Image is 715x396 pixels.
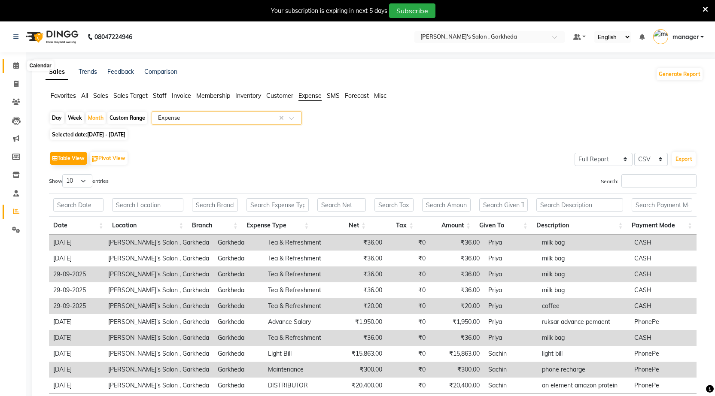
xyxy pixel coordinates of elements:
[332,298,386,314] td: ₹20.00
[332,314,386,330] td: ₹1,950.00
[484,298,537,314] td: Priya
[601,174,697,187] label: Search:
[264,266,332,282] td: Tea & Refreshment
[213,314,264,330] td: Garkheda
[484,314,537,330] td: Priya
[332,251,386,266] td: ₹36.00
[213,282,264,298] td: Garkheda
[49,362,104,378] td: [DATE]
[81,92,88,100] span: All
[266,92,293,100] span: Customer
[430,298,484,314] td: ₹20.00
[104,362,213,378] td: [PERSON_NAME]'s Salon , Garkheda
[213,251,264,266] td: Garkheda
[196,92,230,100] span: Membership
[538,298,630,314] td: coffee
[386,330,430,346] td: ₹0
[264,362,332,378] td: Maintenance
[430,266,484,282] td: ₹36.00
[104,266,213,282] td: [PERSON_NAME]'s Salon , Garkheda
[264,298,332,314] td: Tea & Refreshment
[213,362,264,378] td: Garkheda
[104,346,213,362] td: [PERSON_NAME]'s Salon , Garkheda
[66,112,84,124] div: Week
[386,235,430,251] td: ₹0
[92,156,98,162] img: pivot.png
[370,216,418,235] th: Tax: activate to sort column ascending
[298,92,322,100] span: Expense
[630,362,697,378] td: PhonePe
[213,235,264,251] td: Garkheda
[107,68,134,76] a: Feedback
[107,112,147,124] div: Custom Range
[49,330,104,346] td: [DATE]
[386,298,430,314] td: ₹0
[271,6,387,15] div: Your subscription is expiring in next 5 days
[90,152,128,165] button: Pivot View
[538,266,630,282] td: milk bag
[484,282,537,298] td: Priya
[49,298,104,314] td: 29-09-2025
[279,114,286,123] span: Clear all
[49,346,104,362] td: [DATE]
[430,235,484,251] td: ₹36.00
[104,235,213,251] td: [PERSON_NAME]'s Salon , Garkheda
[104,378,213,393] td: [PERSON_NAME]'s Salon , Garkheda
[104,330,213,346] td: [PERSON_NAME]'s Salon , Garkheda
[538,362,630,378] td: phone recharge
[374,92,386,100] span: Misc
[672,152,696,166] button: Export
[630,251,697,266] td: CASH
[313,216,370,235] th: Net: activate to sort column ascending
[50,129,128,140] span: Selected date:
[630,266,697,282] td: CASH
[264,314,332,330] td: Advance Salary
[430,330,484,346] td: ₹36.00
[53,198,103,212] input: Search Date
[332,346,386,362] td: ₹15,863.00
[484,330,537,346] td: Priya
[49,282,104,298] td: 29-09-2025
[332,266,386,282] td: ₹36.00
[484,378,537,393] td: Sachin
[264,251,332,266] td: Tea & Refreshment
[104,282,213,298] td: [PERSON_NAME]'s Salon , Garkheda
[51,92,76,100] span: Favorites
[422,198,471,212] input: Search Amount
[386,378,430,393] td: ₹0
[235,92,261,100] span: Inventory
[621,174,697,187] input: Search:
[188,216,242,235] th: Branch: activate to sort column ascending
[79,68,97,76] a: Trends
[386,362,430,378] td: ₹0
[386,282,430,298] td: ₹0
[213,346,264,362] td: Garkheda
[22,25,81,49] img: logo
[108,216,188,235] th: Location: activate to sort column ascending
[264,346,332,362] td: Light Bill
[386,251,430,266] td: ₹0
[630,298,697,314] td: CASH
[430,282,484,298] td: ₹36.00
[630,235,697,251] td: CASH
[389,3,435,18] button: Subscribe
[49,216,108,235] th: Date: activate to sort column ascending
[630,314,697,330] td: PhonePe
[332,362,386,378] td: ₹300.00
[538,330,630,346] td: milk bag
[332,235,386,251] td: ₹36.00
[345,92,369,100] span: Forecast
[484,362,537,378] td: Sachin
[264,282,332,298] td: Tea & Refreshment
[630,378,697,393] td: PhonePe
[332,330,386,346] td: ₹36.00
[192,198,238,212] input: Search Branch
[538,251,630,266] td: milk bag
[632,198,692,212] input: Search Payment Mode
[104,298,213,314] td: [PERSON_NAME]'s Salon , Garkheda
[479,198,528,212] input: Search Given To
[386,346,430,362] td: ₹0
[153,92,167,100] span: Staff
[536,198,623,212] input: Search Description
[653,29,668,44] img: manager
